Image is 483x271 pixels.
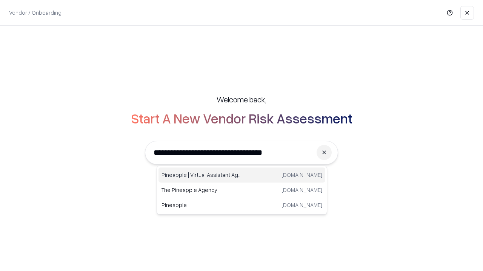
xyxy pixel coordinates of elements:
[281,201,322,209] p: [DOMAIN_NAME]
[131,111,352,126] h2: Start A New Vendor Risk Assessment
[217,94,266,105] h5: Welcome back,
[157,166,327,215] div: Suggestions
[162,201,242,209] p: Pineapple
[281,171,322,179] p: [DOMAIN_NAME]
[281,186,322,194] p: [DOMAIN_NAME]
[162,186,242,194] p: The Pineapple Agency
[9,9,62,17] p: Vendor / Onboarding
[162,171,242,179] p: Pineapple | Virtual Assistant Agency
